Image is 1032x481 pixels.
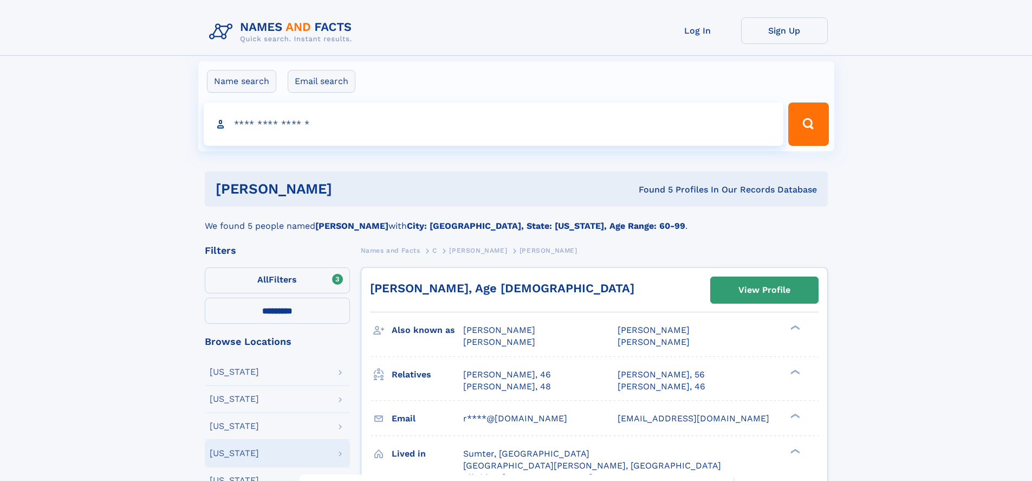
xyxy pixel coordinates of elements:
[463,381,551,393] a: [PERSON_NAME], 48
[520,247,577,254] span: [PERSON_NAME]
[618,413,769,424] span: [EMAIL_ADDRESS][DOMAIN_NAME]
[432,243,437,257] a: C
[207,70,276,93] label: Name search
[204,102,784,146] input: search input
[788,368,801,375] div: ❯
[210,422,259,431] div: [US_STATE]
[618,381,705,393] a: [PERSON_NAME], 46
[205,337,350,347] div: Browse Locations
[257,274,269,285] span: All
[788,102,828,146] button: Search Button
[741,17,828,44] a: Sign Up
[361,243,420,257] a: Names and Facts
[618,337,690,347] span: [PERSON_NAME]
[392,321,463,339] h3: Also known as
[392,409,463,428] h3: Email
[210,368,259,376] div: [US_STATE]
[205,207,828,233] div: We found 5 people named with .
[205,246,350,255] div: Filters
[463,448,589,459] span: Sumter, [GEOGRAPHIC_DATA]
[788,324,801,331] div: ❯
[205,17,361,47] img: Logo Names and Facts
[463,337,535,347] span: [PERSON_NAME]
[432,247,437,254] span: C
[210,449,259,458] div: [US_STATE]
[711,277,818,303] a: View Profile
[407,221,685,231] b: City: [GEOGRAPHIC_DATA], State: [US_STATE], Age Range: 60-99
[288,70,355,93] label: Email search
[738,278,790,303] div: View Profile
[392,445,463,463] h3: Lived in
[205,267,350,293] label: Filters
[463,460,721,471] span: [GEOGRAPHIC_DATA][PERSON_NAME], [GEOGRAPHIC_DATA]
[463,369,551,381] a: [PERSON_NAME], 46
[618,325,690,335] span: [PERSON_NAME]
[654,17,741,44] a: Log In
[788,412,801,419] div: ❯
[449,247,507,254] span: [PERSON_NAME]
[788,447,801,454] div: ❯
[315,221,388,231] b: [PERSON_NAME]
[485,184,817,196] div: Found 5 Profiles In Our Records Database
[463,325,535,335] span: [PERSON_NAME]
[370,281,634,295] a: [PERSON_NAME], Age [DEMOGRAPHIC_DATA]
[618,369,705,381] a: [PERSON_NAME], 56
[216,182,485,196] h1: [PERSON_NAME]
[392,365,463,384] h3: Relatives
[449,243,507,257] a: [PERSON_NAME]
[210,395,259,403] div: [US_STATE]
